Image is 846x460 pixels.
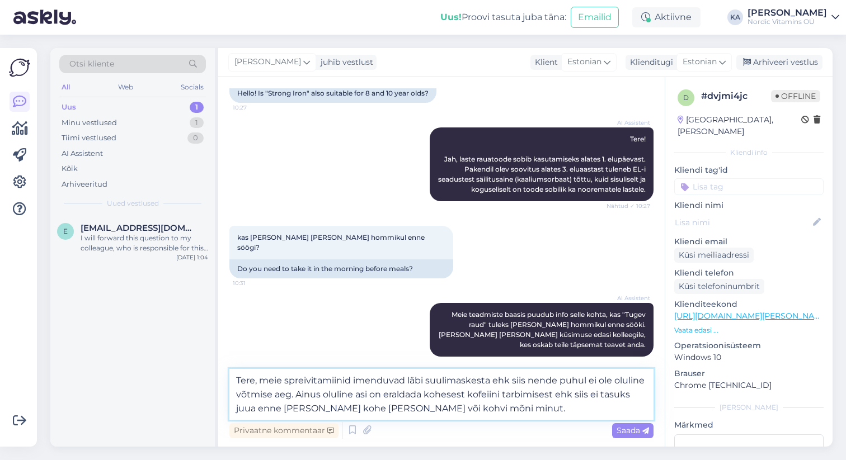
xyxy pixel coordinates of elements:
[626,56,673,68] div: Klienditugi
[107,198,159,208] span: Uued vestlused
[674,368,824,380] p: Brauser
[683,93,689,102] span: d
[237,233,426,252] span: kas [PERSON_NAME] [PERSON_NAME] hommikul enne söögi?
[62,132,116,144] div: Tiimi vestlused
[617,425,649,435] span: Saada
[674,267,824,279] p: Kliendi telefon
[748,8,839,26] a: [PERSON_NAME]Nordic Vitamins OÜ
[632,7,701,27] div: Aktiivne
[674,402,824,412] div: [PERSON_NAME]
[190,102,204,113] div: 1
[187,132,204,144] div: 0
[674,178,824,195] input: Lisa tag
[608,357,650,366] span: Nähtud ✓ 10:31
[530,56,558,68] div: Klient
[62,148,103,159] div: AI Assistent
[674,325,824,335] p: Vaata edasi ...
[63,227,68,235] span: E
[59,80,72,94] div: All
[69,58,114,70] span: Otsi kliente
[727,10,743,25] div: KA
[440,12,462,22] b: Uus!
[675,216,811,229] input: Lisa nimi
[234,56,301,68] span: [PERSON_NAME]
[316,56,373,68] div: juhib vestlust
[771,90,820,102] span: Offline
[736,55,822,70] div: Arhiveeri vestlus
[683,56,717,68] span: Estonian
[678,114,801,137] div: [GEOGRAPHIC_DATA], [PERSON_NAME]
[176,253,208,262] div: [DATE] 1:04
[674,419,824,431] p: Märkmed
[674,248,754,263] div: Küsi meiliaadressi
[674,311,829,321] a: [URL][DOMAIN_NAME][PERSON_NAME]
[178,80,206,94] div: Socials
[674,340,824,352] p: Operatsioonisüsteem
[190,117,204,129] div: 1
[674,279,764,294] div: Küsi telefoninumbrit
[233,279,275,287] span: 10:31
[701,89,771,103] div: # dvjmi4jc
[571,7,619,28] button: Emailid
[748,17,827,26] div: Nordic Vitamins OÜ
[229,259,453,278] div: Do you need to take it in the morning before meals?
[9,57,30,78] img: Askly Logo
[674,352,824,363] p: Windows 10
[607,202,650,210] span: Nähtud ✓ 10:27
[81,223,197,233] span: Elb.mohamed@hotmail.com
[439,310,647,349] span: Meie teadmiste baasis puudub info selle kohta, kas "Tugev raud" tuleks [PERSON_NAME] hommikul enn...
[229,369,654,420] textarea: Tere, meie spreivitamiinid imenduvad läbi suulimaskesta ehk siis nende puhul ei ole oluline võtmi...
[62,102,76,113] div: Uus
[567,56,601,68] span: Estonian
[674,236,824,248] p: Kliendi email
[748,8,827,17] div: [PERSON_NAME]
[81,233,208,253] div: I will forward this question to my colleague, who is responsible for this. The reply will be here...
[229,423,339,438] div: Privaatne kommentaar
[62,117,117,129] div: Minu vestlused
[62,179,107,190] div: Arhiveeritud
[674,380,824,391] p: Chrome [TECHNICAL_ID]
[116,80,135,94] div: Web
[608,118,650,127] span: AI Assistent
[674,200,824,211] p: Kliendi nimi
[62,163,78,174] div: Kõik
[608,294,650,302] span: AI Assistent
[674,298,824,310] p: Klienditeekond
[674,164,824,176] p: Kliendi tag'id
[229,84,436,103] div: Hello! Is "Strong Iron" also suitable for 8 and 10 year olds?
[674,148,824,158] div: Kliendi info
[440,11,566,24] div: Proovi tasuta juba täna:
[233,103,275,112] span: 10:27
